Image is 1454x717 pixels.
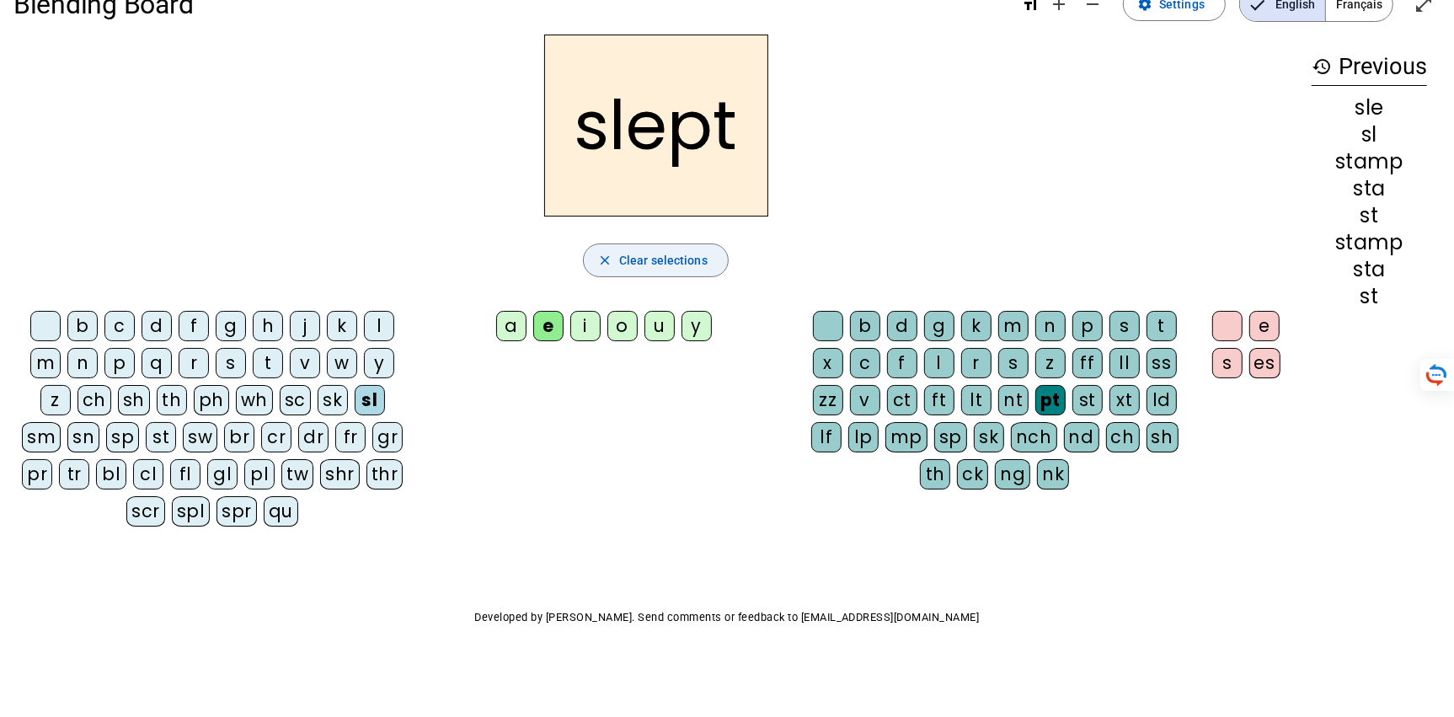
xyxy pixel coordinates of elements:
[850,348,880,378] div: c
[1072,311,1103,341] div: p
[170,459,200,490] div: fl
[811,422,842,452] div: lf
[998,311,1029,341] div: m
[1037,459,1069,490] div: nk
[364,348,394,378] div: y
[1147,311,1177,341] div: t
[583,243,729,277] button: Clear selections
[1035,385,1066,415] div: pt
[157,385,187,415] div: th
[146,422,176,452] div: st
[179,348,209,378] div: r
[67,311,98,341] div: b
[924,385,954,415] div: ft
[1312,206,1427,226] div: st
[106,422,139,452] div: sp
[813,385,843,415] div: zz
[59,459,89,490] div: tr
[1312,98,1427,118] div: sle
[998,348,1029,378] div: s
[224,422,254,452] div: br
[372,422,403,452] div: gr
[40,385,71,415] div: z
[67,422,99,452] div: sn
[194,385,229,415] div: ph
[887,385,917,415] div: ct
[974,422,1004,452] div: sk
[142,311,172,341] div: d
[78,385,111,415] div: ch
[619,250,708,270] span: Clear selections
[1147,348,1177,378] div: ss
[597,253,612,268] mat-icon: close
[887,348,917,378] div: f
[961,311,992,341] div: k
[253,348,283,378] div: t
[1072,348,1103,378] div: ff
[1212,348,1243,378] div: s
[934,422,967,452] div: sp
[995,459,1030,490] div: ng
[327,348,357,378] div: w
[1035,311,1066,341] div: n
[216,496,257,527] div: spr
[355,385,385,415] div: sl
[67,348,98,378] div: n
[682,311,712,341] div: y
[1249,348,1280,378] div: es
[30,348,61,378] div: m
[142,348,172,378] div: q
[264,496,298,527] div: qu
[1109,311,1140,341] div: s
[179,311,209,341] div: f
[22,422,61,452] div: sm
[290,348,320,378] div: v
[253,311,283,341] div: h
[126,496,165,527] div: scr
[1249,311,1280,341] div: e
[320,459,360,490] div: shr
[961,385,992,415] div: lt
[216,311,246,341] div: g
[1312,125,1427,145] div: sl
[924,348,954,378] div: l
[290,311,320,341] div: j
[1312,260,1427,280] div: sta
[327,311,357,341] div: k
[280,385,311,415] div: sc
[1106,422,1140,452] div: ch
[133,459,163,490] div: cl
[216,348,246,378] div: s
[1064,422,1099,452] div: nd
[850,385,880,415] div: v
[570,311,601,341] div: i
[850,311,880,341] div: b
[1312,286,1427,307] div: st
[13,607,1441,628] p: Developed by [PERSON_NAME]. Send comments or feedback to [EMAIL_ADDRESS][DOMAIN_NAME]
[1147,385,1177,415] div: ld
[544,35,768,217] h2: slept
[1147,422,1179,452] div: sh
[1312,179,1427,199] div: sta
[961,348,992,378] div: r
[1109,348,1140,378] div: ll
[813,348,843,378] div: x
[183,422,217,452] div: sw
[924,311,954,341] div: g
[22,459,52,490] div: pr
[104,311,135,341] div: c
[298,422,329,452] div: dr
[496,311,527,341] div: a
[887,311,917,341] div: d
[96,459,126,490] div: bl
[885,422,927,452] div: mp
[364,311,394,341] div: l
[1312,56,1332,77] mat-icon: history
[104,348,135,378] div: p
[1072,385,1103,415] div: st
[318,385,348,415] div: sk
[1035,348,1066,378] div: z
[644,311,675,341] div: u
[236,385,273,415] div: wh
[172,496,211,527] div: spl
